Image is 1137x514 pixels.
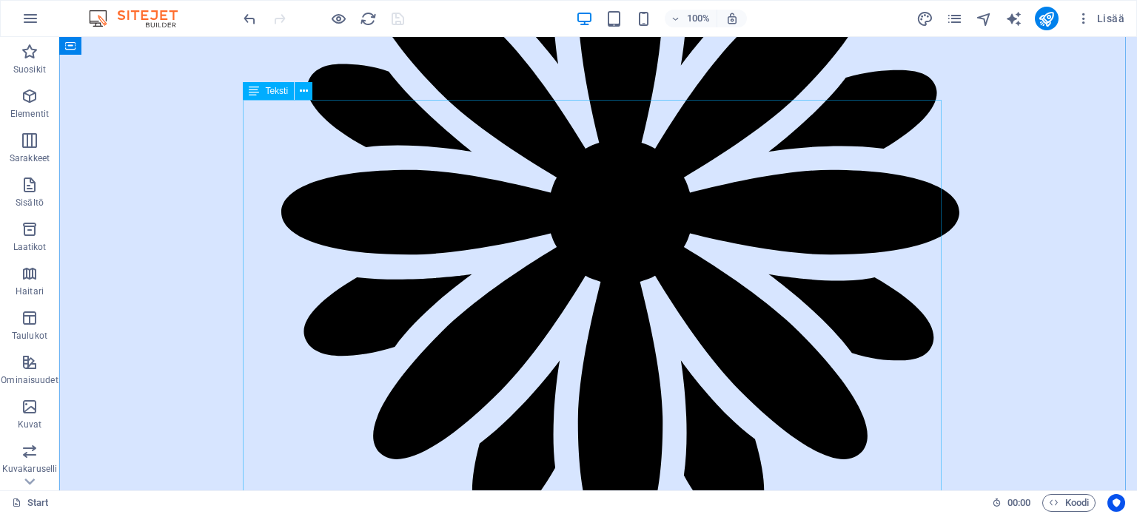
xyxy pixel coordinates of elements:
[665,10,717,27] button: 100%
[992,494,1031,512] h6: Istunnon aika
[10,152,50,164] p: Sarakkeet
[18,419,42,430] p: Kuvat
[329,10,347,27] button: Napsauta tästä poistuaksesi esikatselutilasta ja jatkaaksesi muokkaamista
[1038,10,1055,27] i: Julkaise
[12,330,47,342] p: Taulukot
[1018,497,1020,508] span: :
[946,10,964,27] button: pages
[85,10,196,27] img: Editor Logo
[916,10,934,27] button: design
[1005,10,1022,27] i: Tekstigeneraattori
[16,285,44,297] p: Haitari
[976,10,993,27] button: navigator
[10,108,49,120] p: Elementit
[1005,10,1023,27] button: text_generator
[359,10,377,27] button: reload
[725,12,739,25] i: Koon muuttuessa säädä zoomaustaso automaattisesti sopimaan valittuun laitteeseen.
[1035,7,1059,30] button: publish
[13,64,46,75] p: Suosikit
[2,463,57,475] p: Kuvakaruselli
[1070,7,1130,30] button: Lisää
[12,494,49,512] a: Napsauta peruuttaaksesi valinnan. Kaksoisnapsauta avataksesi Sivut
[687,10,711,27] h6: 100%
[1,374,58,386] p: Ominaisuudet
[1076,11,1124,26] span: Lisää
[1007,494,1030,512] span: 00 00
[13,241,47,253] p: Laatikot
[360,10,377,27] i: Lataa sivu uudelleen
[1049,494,1089,512] span: Koodi
[241,10,258,27] i: Kumoa: Muuta tekstiä (Ctrl+Z)
[265,87,288,95] span: Teksti
[1107,494,1125,512] button: Usercentrics
[976,10,993,27] i: Navigaattori
[241,10,258,27] button: undo
[16,197,44,209] p: Sisältö
[1042,494,1096,512] button: Koodi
